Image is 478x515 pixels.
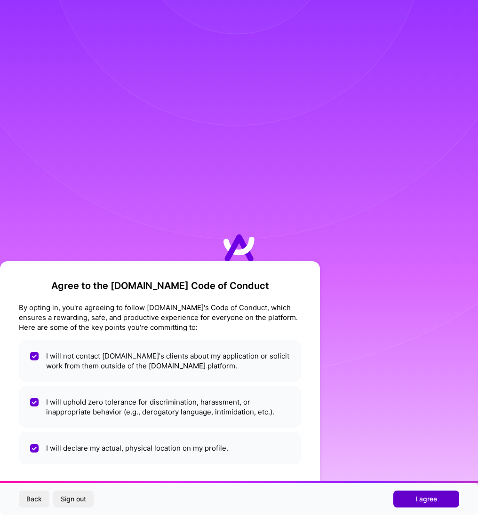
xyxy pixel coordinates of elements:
[19,386,301,428] li: I will uphold zero tolerance for discrimination, harassment, or inappropriate behavior (e.g., der...
[393,491,459,507] button: I agree
[61,494,86,504] span: Sign out
[53,491,94,507] button: Sign out
[19,340,301,382] li: I will not contact [DOMAIN_NAME]'s clients about my application or solicit work from them outside...
[19,491,49,507] button: Back
[26,494,42,504] span: Back
[19,432,301,464] li: I will declare my actual, physical location on my profile.
[19,280,301,291] h2: Agree to the [DOMAIN_NAME] Code of Conduct
[415,494,437,504] span: I agree
[19,303,301,332] div: By opting in, you're agreeing to follow [DOMAIN_NAME]'s Code of Conduct, which ensures a rewardin...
